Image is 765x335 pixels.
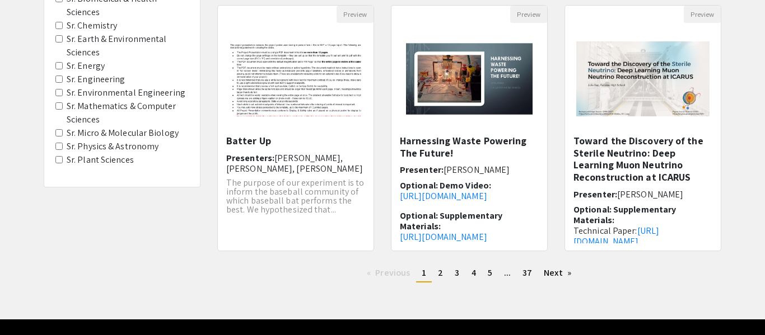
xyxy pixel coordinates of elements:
[67,19,117,32] label: Sr. Chemistry
[67,140,158,153] label: Sr. Physics & Astronomy
[400,135,539,159] h5: Harnessing Waste Powering The Future!
[573,225,712,247] p: Technical Paper:
[504,267,511,279] span: ...
[67,153,134,167] label: Sr. Plant Sciences
[565,30,721,128] img: <p>Toward the Discovery of the Sterile Neutrino: Deep Learning Muon Neutrino Reconstruction at IC...
[67,73,125,86] label: Sr. Engineering
[67,32,189,59] label: Sr. Earth & Environmental Sciences
[67,100,189,126] label: Sr. Mathematics & Computer Sciences
[226,178,365,214] p: The purpose of our experiment is to inform the baseball community of which baseball bat performs ...
[573,189,712,200] h6: Presenter:
[573,204,676,226] span: Optional: Supplementary Materials:
[523,267,532,279] span: 37
[226,153,365,174] h6: Presenters:
[8,285,48,327] iframe: Chat
[400,164,539,175] h6: Presenter:
[488,267,492,279] span: 5
[67,86,185,100] label: Sr. Environmental Engineering
[538,265,577,281] a: Next page
[472,267,476,279] span: 4
[684,6,721,23] button: Preview
[422,267,426,279] span: 1
[617,188,683,200] span: [PERSON_NAME]
[400,210,502,232] span: Optional: Supplementary Materials:
[226,152,363,174] span: [PERSON_NAME], [PERSON_NAME], [PERSON_NAME]
[337,6,374,23] button: Preview
[438,267,443,279] span: 2
[400,231,487,243] a: [URL][DOMAIN_NAME]
[375,267,410,279] span: Previous
[400,190,487,202] a: [URL][DOMAIN_NAME]
[444,164,510,176] span: [PERSON_NAME]
[455,267,459,279] span: 3
[573,225,659,247] a: [URL][DOMAIN_NAME]
[217,265,721,282] ul: Pagination
[395,23,544,135] img: <p>Harnessing Waste Powering The Future!</p>
[218,30,374,128] img: <p>Batter Up</p>
[67,126,179,140] label: Sr. Micro & Molecular Biology
[573,135,712,183] h5: Toward the Discovery of the Sterile Neutrino: Deep Learning Muon Neutrino Reconstruction at ICARUS
[67,59,105,73] label: Sr. Energy
[226,135,365,147] h5: Batter Up
[510,6,547,23] button: Preview
[565,5,721,251] div: Open Presentation <p>Toward the Discovery of the Sterile Neutrino: Deep Learning Muon Neutrino Re...
[217,5,374,251] div: Open Presentation <p>Batter Up</p>
[400,180,491,191] span: Optional: Demo Video:
[391,5,548,251] div: Open Presentation <p>Harnessing Waste Powering The Future!</p>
